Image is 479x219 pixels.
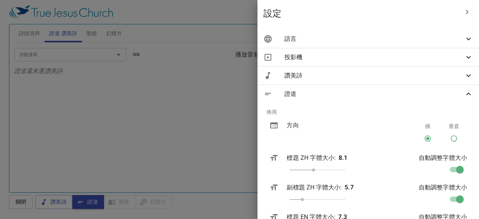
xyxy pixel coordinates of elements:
div: [PERSON_NAME] 傳道 [PERSON_NAME] [32,36,116,43]
span: 讚美詩 [284,71,464,80]
span: 投影機 [284,53,464,62]
div: 投影機 [257,48,479,66]
p: 方向 [287,121,379,130]
div: 證道 [257,85,479,103]
p: 橫 [425,122,430,130]
p: 自動調整字體大小 [419,183,467,192]
p: 標題 ZH 字體大小 : [287,153,336,162]
p: 自動調整字體大小 [419,153,467,162]
div: 愚昧無知的百姓啊 O Foolish and Senseless People [DEMOGRAPHIC_DATA]5章 [DEMOGRAPHIC_DATA] 5 [3,11,144,34]
span: 設定 [263,7,458,19]
p: 8.1 [339,153,347,162]
p: 5.7 [345,183,353,192]
div: 讚美詩 [257,67,479,85]
p: 垂直 [449,122,459,130]
span: 證道 [284,89,464,98]
span: 語言 [284,34,464,43]
div: 語言 [257,30,479,48]
p: 副標題 ZH 字體大小 : [287,183,342,192]
li: 佈局 [260,103,476,121]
